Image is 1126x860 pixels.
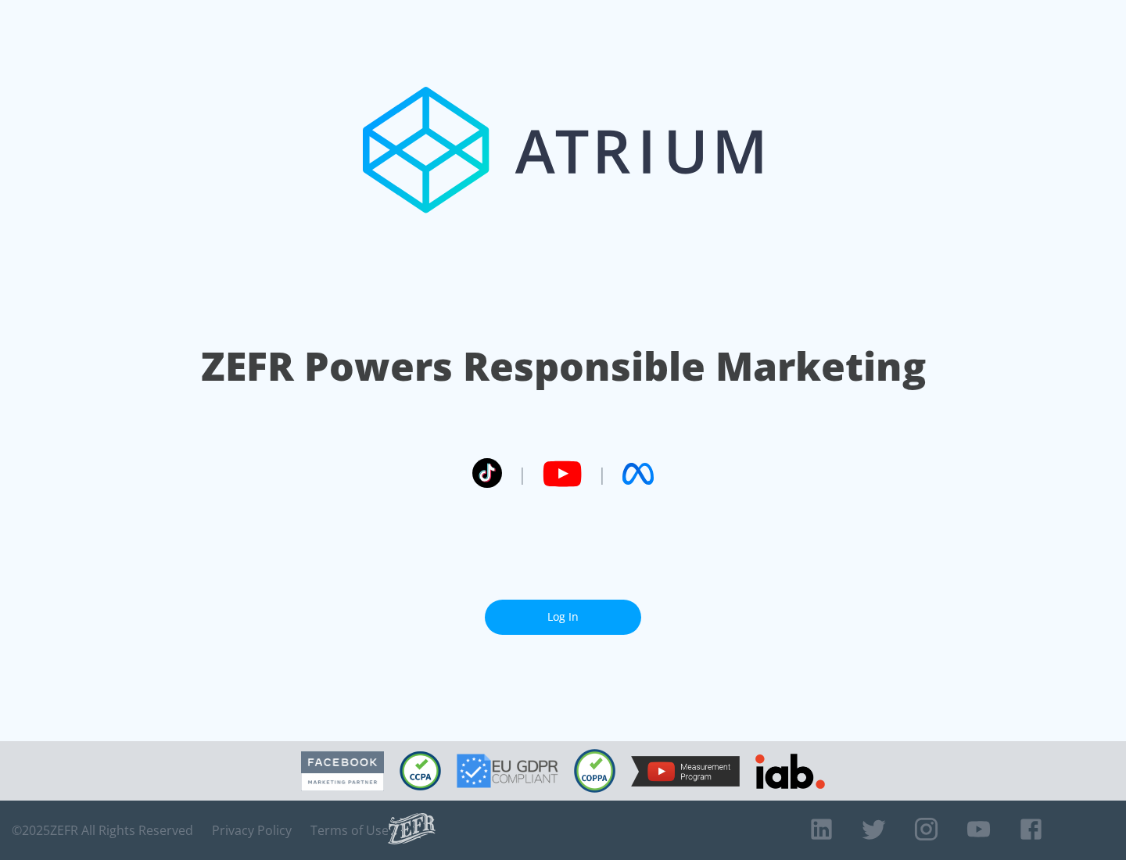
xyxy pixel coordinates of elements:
img: Facebook Marketing Partner [301,751,384,791]
a: Terms of Use [310,822,389,838]
img: IAB [755,754,825,789]
img: COPPA Compliant [574,749,615,793]
span: | [597,462,607,486]
h1: ZEFR Powers Responsible Marketing [201,339,926,393]
img: CCPA Compliant [400,751,441,790]
a: Log In [485,600,641,635]
span: | [518,462,527,486]
img: YouTube Measurement Program [631,756,740,787]
span: © 2025 ZEFR All Rights Reserved [12,822,193,838]
img: GDPR Compliant [457,754,558,788]
a: Privacy Policy [212,822,292,838]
